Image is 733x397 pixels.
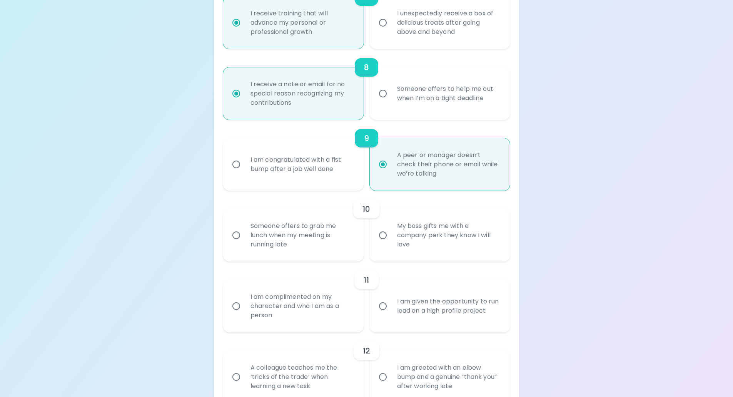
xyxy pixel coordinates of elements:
h6: 10 [362,203,370,215]
div: choice-group-check [223,261,510,332]
div: I receive a note or email for no special reason recognizing my contributions [244,70,359,117]
div: A peer or manager doesn’t check their phone or email while we’re talking [391,141,506,188]
h6: 12 [363,345,370,357]
div: choice-group-check [223,49,510,120]
div: I am congratulated with a fist bump after a job well done [244,146,359,183]
div: Someone offers to grab me lunch when my meeting is running late [244,212,359,258]
div: choice-group-check [223,191,510,261]
div: I am given the opportunity to run lead on a high profile project [391,288,506,325]
div: I am complimented on my character and who I am as a person [244,283,359,329]
div: My boss gifts me with a company perk they know I will love [391,212,506,258]
div: choice-group-check [223,120,510,191]
h6: 8 [364,61,369,74]
div: Someone offers to help me out when I’m on a tight deadline [391,75,506,112]
h6: 9 [364,132,369,144]
h6: 11 [364,274,369,286]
